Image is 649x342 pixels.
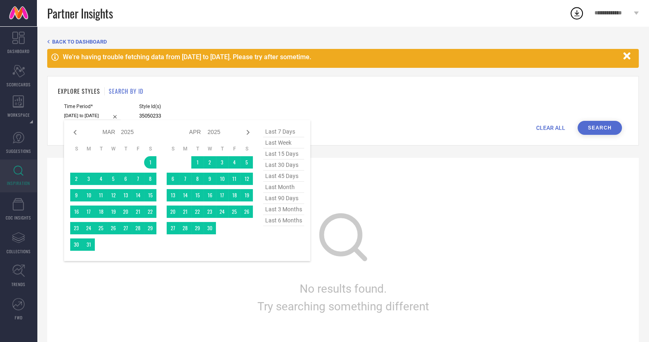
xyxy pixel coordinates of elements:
span: last 7 days [263,126,304,137]
td: Sun Mar 02 2025 [70,173,83,185]
td: Sat Mar 08 2025 [144,173,156,185]
td: Fri Mar 21 2025 [132,206,144,218]
td: Sun Apr 13 2025 [167,189,179,201]
td: Fri Apr 11 2025 [228,173,241,185]
td: Sat Mar 29 2025 [144,222,156,234]
input: Select time period [64,111,121,120]
td: Tue Apr 29 2025 [191,222,204,234]
span: last 30 days [263,159,304,171]
td: Wed Mar 19 2025 [107,206,119,218]
td: Mon Mar 10 2025 [83,189,95,201]
td: Sun Mar 30 2025 [70,238,83,251]
input: Enter comma separated style ids e.g. 12345, 67890 [139,111,258,121]
td: Wed Apr 09 2025 [204,173,216,185]
td: Sun Apr 06 2025 [167,173,179,185]
td: Wed Mar 05 2025 [107,173,119,185]
td: Wed Apr 16 2025 [204,189,216,201]
div: We're having trouble fetching data from [DATE] to [DATE]. Please try after sometime. [63,53,619,61]
td: Thu Mar 06 2025 [119,173,132,185]
td: Mon Mar 17 2025 [83,206,95,218]
td: Sun Mar 09 2025 [70,189,83,201]
td: Fri Mar 28 2025 [132,222,144,234]
span: last 45 days [263,171,304,182]
th: Monday [83,146,95,152]
td: Mon Apr 21 2025 [179,206,191,218]
td: Fri Apr 25 2025 [228,206,241,218]
td: Sat Mar 15 2025 [144,189,156,201]
th: Thursday [216,146,228,152]
span: TRENDS [11,281,25,287]
td: Fri Apr 04 2025 [228,156,241,169]
span: FWD [15,314,23,321]
span: CLEAR ALL [536,125,565,131]
h1: SEARCH BY ID [109,87,143,95]
td: Tue Mar 18 2025 [95,206,107,218]
td: Mon Mar 31 2025 [83,238,95,251]
td: Sun Apr 20 2025 [167,206,179,218]
td: Sun Mar 23 2025 [70,222,83,234]
span: INSPIRATION [7,180,30,186]
td: Thu Apr 10 2025 [216,173,228,185]
td: Thu Mar 13 2025 [119,189,132,201]
th: Friday [132,146,144,152]
th: Monday [179,146,191,152]
span: Try searching something different [257,300,429,313]
td: Sat Apr 26 2025 [241,206,253,218]
span: Partner Insights [47,5,113,22]
span: last month [263,182,304,193]
th: Sunday [167,146,179,152]
th: Saturday [144,146,156,152]
td: Sat Mar 01 2025 [144,156,156,169]
th: Thursday [119,146,132,152]
span: last 90 days [263,193,304,204]
h1: EXPLORE STYLES [58,87,100,95]
td: Thu Apr 03 2025 [216,156,228,169]
div: Back TO Dashboard [47,39,639,45]
td: Wed Apr 02 2025 [204,156,216,169]
td: Wed Apr 30 2025 [204,222,216,234]
td: Tue Mar 25 2025 [95,222,107,234]
span: Style Id(s) [139,104,258,109]
td: Tue Apr 01 2025 [191,156,204,169]
span: SCORECARDS [7,81,31,88]
span: BACK TO DASHBOARD [52,39,107,45]
td: Sun Mar 16 2025 [70,206,83,218]
td: Tue Apr 15 2025 [191,189,204,201]
td: Mon Apr 14 2025 [179,189,191,201]
th: Tuesday [95,146,107,152]
button: Search [578,121,622,135]
td: Tue Mar 04 2025 [95,173,107,185]
span: last 3 months [263,204,304,215]
td: Wed Apr 23 2025 [204,206,216,218]
td: Sat Apr 12 2025 [241,173,253,185]
span: No results found. [300,282,387,296]
span: last week [263,137,304,148]
td: Fri Apr 18 2025 [228,189,241,201]
th: Sunday [70,146,83,152]
td: Sat Apr 19 2025 [241,189,253,201]
th: Wednesday [204,146,216,152]
td: Mon Apr 07 2025 [179,173,191,185]
th: Friday [228,146,241,152]
td: Thu Mar 20 2025 [119,206,132,218]
td: Mon Mar 24 2025 [83,222,95,234]
span: SUGGESTIONS [6,148,31,154]
td: Thu Apr 24 2025 [216,206,228,218]
th: Tuesday [191,146,204,152]
td: Sat Mar 22 2025 [144,206,156,218]
span: Time Period* [64,104,121,109]
td: Thu Mar 27 2025 [119,222,132,234]
span: DASHBOARD [7,48,30,54]
span: last 15 days [263,148,304,159]
div: Open download list [569,6,584,21]
td: Tue Apr 08 2025 [191,173,204,185]
th: Saturday [241,146,253,152]
td: Tue Mar 11 2025 [95,189,107,201]
td: Mon Mar 03 2025 [83,173,95,185]
div: Previous month [70,127,80,137]
td: Fri Mar 14 2025 [132,189,144,201]
span: CDC INSIGHTS [6,215,31,221]
td: Wed Mar 26 2025 [107,222,119,234]
span: WORKSPACE [7,112,30,118]
div: Next month [243,127,253,137]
